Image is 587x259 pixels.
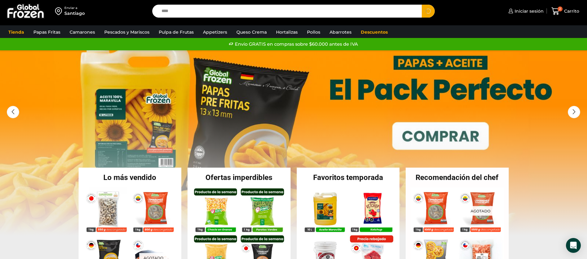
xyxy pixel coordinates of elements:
div: Open Intercom Messenger [566,238,581,253]
h2: Lo más vendido [79,174,182,181]
a: Appetizers [200,26,230,38]
span: 2 [558,6,563,11]
a: Hortalizas [273,26,301,38]
p: Agotado [466,206,495,215]
a: Iniciar sesión [507,5,544,17]
a: Pollos [304,26,323,38]
a: Tienda [5,26,27,38]
a: Camarones [67,26,98,38]
a: Papas Fritas [30,26,63,38]
a: Abarrotes [326,26,355,38]
h2: Ofertas imperdibles [188,174,291,181]
img: address-field-icon.svg [55,6,64,16]
div: Previous slide [7,106,19,118]
a: Pulpa de Frutas [156,26,197,38]
span: Iniciar sesión [513,8,544,14]
span: Carrito [563,8,579,14]
div: Next slide [568,106,580,118]
div: Santiago [64,10,85,16]
a: Descuentos [358,26,391,38]
a: 2 Carrito [550,4,581,19]
h2: Recomendación del chef [406,174,509,181]
a: Pescados y Mariscos [101,26,153,38]
div: Enviar a [64,6,85,10]
button: Search button [422,5,435,18]
a: Queso Crema [233,26,270,38]
h2: Favoritos temporada [297,174,400,181]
